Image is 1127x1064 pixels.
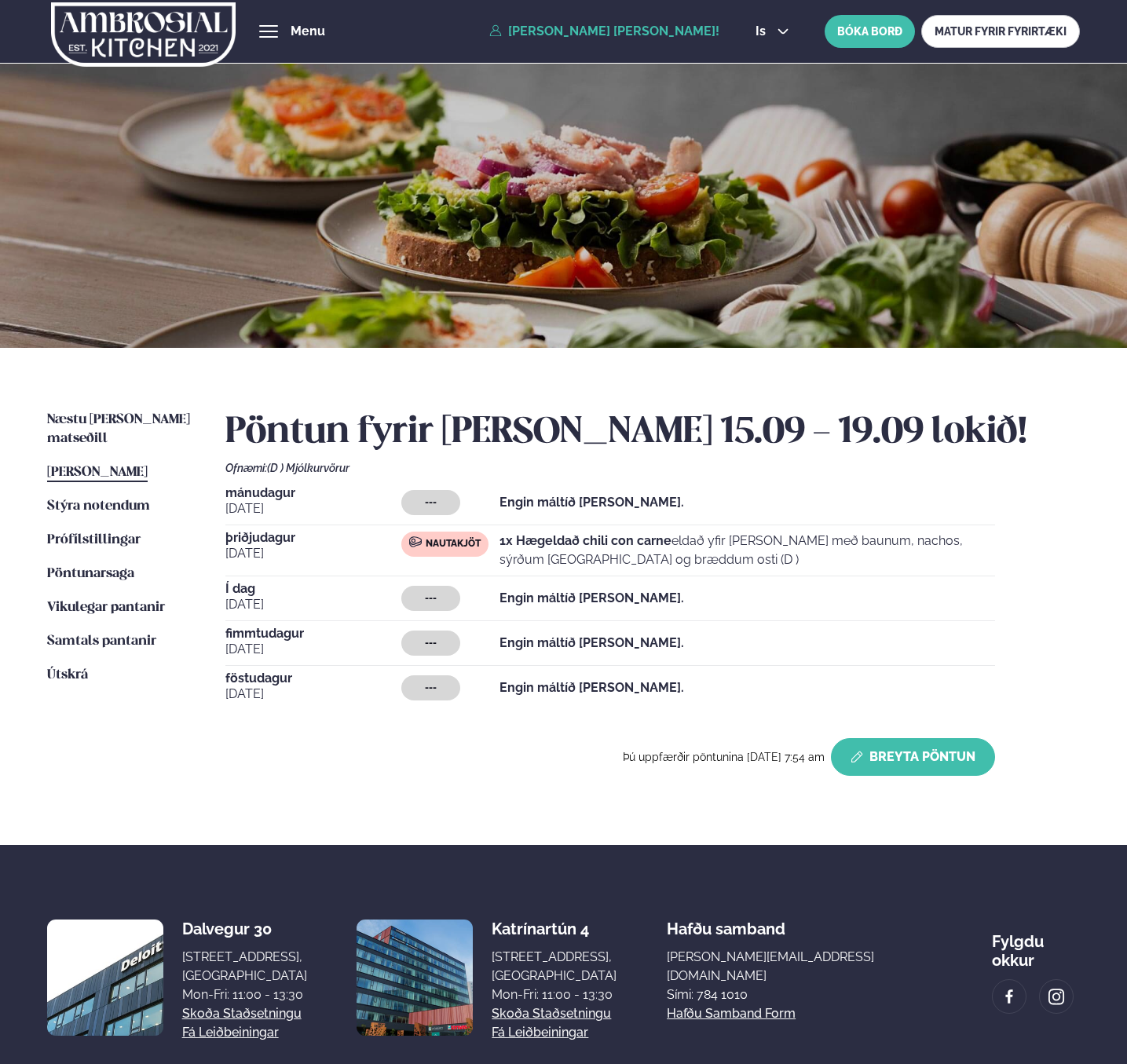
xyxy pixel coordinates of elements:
[667,1004,796,1023] a: Hafðu samband form
[825,15,915,48] button: BÓKA BORÐ
[182,1023,279,1042] a: Fá leiðbeiningar
[756,25,770,38] span: is
[182,1004,302,1023] a: Skoða staðsetningu
[1001,988,1018,1006] img: image alt
[831,738,995,776] button: Breyta Pöntun
[425,496,437,509] span: ---
[182,920,307,938] div: Dalvegur 30
[47,531,141,550] a: Prófílstillingar
[993,980,1026,1013] a: image alt
[492,1004,611,1023] a: Skoða staðsetningu
[225,685,401,704] span: [DATE]
[225,583,401,595] span: Í dag
[499,533,671,548] strong: 1x Hægeldað chili con carne
[47,463,148,482] a: [PERSON_NAME]
[47,411,194,448] a: Næstu [PERSON_NAME] matseðill
[50,2,237,67] img: logo
[259,22,278,41] button: hamburger
[492,1023,588,1042] a: Fá leiðbeiningar
[499,591,684,605] strong: Engin máltíð [PERSON_NAME].
[225,487,401,499] span: mánudagur
[225,499,401,518] span: [DATE]
[47,413,190,445] span: Næstu [PERSON_NAME] matseðill
[225,411,1081,455] h2: Pöntun fyrir [PERSON_NAME] 15.09 - 19.09 lokið!
[667,985,942,1004] p: Sími: 784 1010
[992,920,1080,970] div: Fylgdu okkur
[1048,988,1065,1006] img: image alt
[225,627,401,640] span: fimmtudagur
[47,497,150,516] a: Stýra notendum
[492,985,617,1004] div: Mon-Fri: 11:00 - 13:30
[47,668,88,682] span: Útskrá
[47,920,163,1036] img: image alt
[47,666,88,685] a: Útskrá
[225,640,401,659] span: [DATE]
[182,985,307,1004] div: Mon-Fri: 11:00 - 13:30
[409,536,422,548] img: beef.svg
[499,680,684,695] strong: Engin máltíð [PERSON_NAME].
[667,948,942,985] a: [PERSON_NAME][EMAIL_ADDRESS][DOMAIN_NAME]
[47,533,141,547] span: Prófílstillingar
[743,25,802,38] button: is
[921,15,1080,48] a: MATUR FYRIR FYRIRTÆKI
[425,682,437,694] span: ---
[182,948,307,985] div: [STREET_ADDRESS], [GEOGRAPHIC_DATA]
[425,637,437,649] span: ---
[47,466,148,479] span: [PERSON_NAME]
[667,907,785,938] span: Hafðu samband
[47,567,134,580] span: Pöntunarsaga
[1040,980,1073,1013] a: image alt
[425,592,437,605] span: ---
[47,601,165,614] span: Vikulegar pantanir
[47,634,156,648] span: Samtals pantanir
[499,635,684,650] strong: Engin máltíð [PERSON_NAME].
[225,672,401,685] span: föstudagur
[47,499,150,513] span: Stýra notendum
[492,948,617,985] div: [STREET_ADDRESS], [GEOGRAPHIC_DATA]
[47,632,156,651] a: Samtals pantanir
[225,595,401,614] span: [DATE]
[267,462,349,474] span: (D ) Mjólkurvörur
[623,751,825,763] span: Þú uppfærðir pöntunina [DATE] 7:54 am
[499,532,995,569] p: eldað yfir [PERSON_NAME] með baunum, nachos, sýrðum [GEOGRAPHIC_DATA] og bræddum osti (D )
[492,920,617,938] div: Katrínartún 4
[225,532,401,544] span: þriðjudagur
[357,920,473,1036] img: image alt
[47,565,134,583] a: Pöntunarsaga
[499,495,684,510] strong: Engin máltíð [PERSON_NAME].
[225,544,401,563] span: [DATE]
[489,24,719,38] a: [PERSON_NAME] [PERSON_NAME]!
[225,462,1081,474] div: Ofnæmi:
[426,538,481,550] span: Nautakjöt
[47,598,165,617] a: Vikulegar pantanir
